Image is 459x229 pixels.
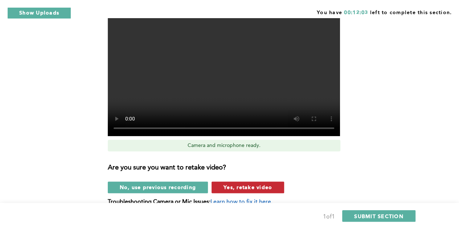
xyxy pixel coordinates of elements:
span: 00:12:03 [344,10,368,15]
span: Learn how to fix it here. [210,199,272,205]
span: SUBMIT SECTION [354,213,403,220]
button: SUBMIT SECTION [342,210,415,222]
b: Troubleshooting Camera or Mic Issues: [108,199,210,205]
span: You have left to complete this section. [317,7,452,16]
span: No, use previous recording [120,184,196,191]
button: No, use previous recording [108,181,208,193]
div: 1 of 1 [323,212,335,222]
button: Yes, retake video [212,181,284,193]
h3: Are you sure you want to retake video? [108,164,349,172]
div: Camera and microphone ready. [108,140,340,151]
button: Show Uploads [7,7,71,19]
span: Yes, retake video [224,184,272,191]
